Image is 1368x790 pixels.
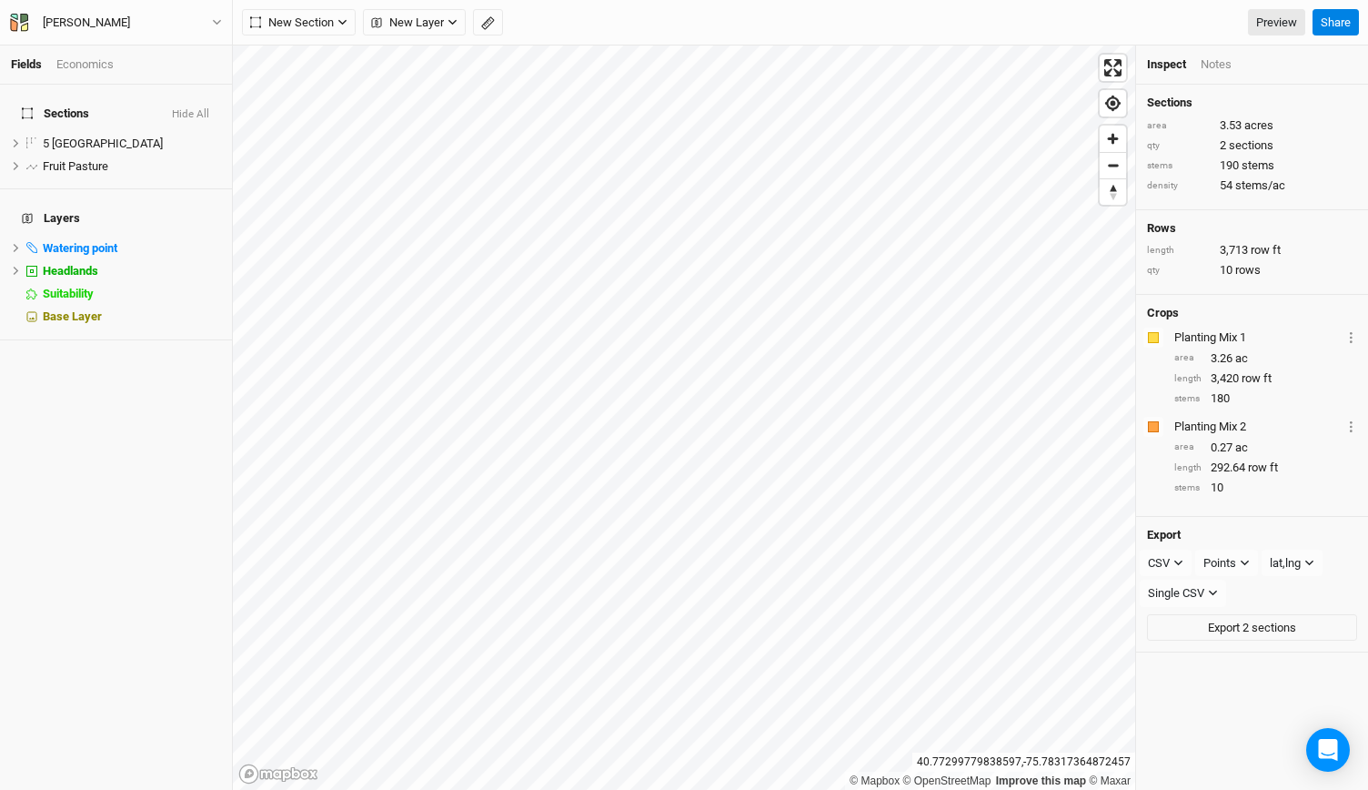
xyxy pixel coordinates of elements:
[1174,460,1357,476] div: 292.64
[1174,392,1202,406] div: stems
[1174,481,1202,495] div: stems
[1147,177,1357,194] div: 54
[1147,119,1211,133] div: area
[1242,370,1272,387] span: row ft
[1148,554,1170,572] div: CSV
[1140,550,1192,577] button: CSV
[43,241,117,255] span: Watering point
[1174,350,1357,367] div: 3.26
[912,753,1135,772] div: 40.77299779838597 , -75.78317364872457
[1248,9,1305,36] a: Preview
[1100,126,1126,152] button: Zoom in
[43,309,221,324] div: Base Layer
[1147,244,1211,258] div: length
[473,9,503,36] button: Shortcut: M
[43,159,108,173] span: Fruit Pasture
[1147,528,1357,542] h4: Export
[1174,419,1342,435] div: Planting Mix 2
[1235,177,1285,194] span: stems/ac
[996,775,1086,787] a: Improve this map
[1147,139,1211,153] div: qty
[1140,580,1226,607] button: Single CSV
[1201,56,1232,73] div: Notes
[1174,461,1202,475] div: length
[1147,159,1211,173] div: stems
[1100,152,1126,178] button: Zoom out
[43,287,94,300] span: Suitability
[43,287,221,301] div: Suitability
[1306,728,1350,772] div: Open Intercom Messenger
[9,13,223,33] button: [PERSON_NAME]
[1229,137,1273,154] span: sections
[43,309,102,323] span: Base Layer
[1174,440,1357,456] div: 0.27
[22,106,89,121] span: Sections
[1147,262,1357,279] div: 10
[1147,96,1357,110] h4: Sections
[1174,480,1357,496] div: 10
[43,264,98,278] span: Headlands
[43,137,163,150] span: 5 [GEOGRAPHIC_DATA]
[1147,242,1357,258] div: 3,713
[1100,153,1126,178] span: Zoom out
[1270,554,1301,572] div: lat,lng
[1251,242,1281,258] span: row ft
[1174,370,1357,387] div: 3,420
[1242,157,1274,174] span: stems
[1174,329,1342,346] div: Planting Mix 1
[242,9,356,36] button: New Section
[1147,117,1357,134] div: 3.53
[1345,327,1357,348] button: Crop Usage
[1147,614,1357,642] button: Export 2 sections
[1100,179,1126,205] span: Reset bearing to north
[1345,416,1357,437] button: Crop Usage
[1147,56,1186,73] div: Inspect
[1147,179,1211,193] div: density
[1235,262,1261,279] span: rows
[238,764,318,785] a: Mapbox logo
[1313,9,1359,36] button: Share
[1147,306,1179,320] h4: Crops
[43,14,130,32] div: Liz Allora
[1100,178,1126,205] button: Reset bearing to north
[43,159,221,174] div: Fruit Pasture
[1235,440,1248,456] span: ac
[1174,390,1357,407] div: 180
[1100,90,1126,116] button: Find my location
[1174,441,1202,454] div: area
[1100,55,1126,81] button: Enter fullscreen
[1195,550,1258,577] button: Points
[11,200,221,237] h4: Layers
[56,56,114,73] div: Economics
[43,241,221,256] div: Watering point
[43,14,130,32] div: [PERSON_NAME]
[1174,372,1202,386] div: length
[1235,350,1248,367] span: ac
[903,775,991,787] a: OpenStreetMap
[371,14,444,32] span: New Layer
[11,57,42,71] a: Fields
[1203,554,1236,572] div: Points
[1244,117,1273,134] span: acres
[43,137,221,151] div: 5 Acre Field
[43,264,221,279] div: Headlands
[1147,137,1357,154] div: 2
[363,9,466,36] button: New Layer
[850,775,900,787] a: Mapbox
[1174,351,1202,365] div: area
[1147,221,1357,236] h4: Rows
[250,14,334,32] span: New Section
[233,46,1135,790] canvas: Map
[1089,775,1131,787] a: Maxar
[1147,157,1357,174] div: 190
[1147,264,1211,278] div: qty
[171,108,210,121] button: Hide All
[1262,550,1323,577] button: lat,lng
[1148,584,1204,603] div: Single CSV
[1248,460,1278,476] span: row ft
